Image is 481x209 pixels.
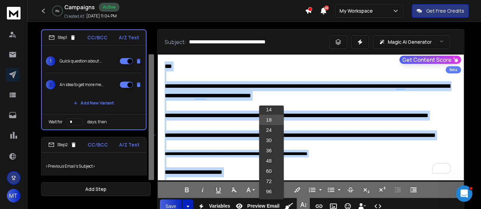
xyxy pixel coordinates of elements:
a: 60 [259,166,284,176]
button: Clear Formatting [228,183,241,197]
p: Get Free Credits [426,8,464,14]
span: 1 [46,56,55,66]
a: 48 [259,156,284,166]
button: Ordered List [318,183,323,197]
div: To enrich screen reader interactions, please activate Accessibility in Grammarly extension settings [158,55,464,180]
button: Decrease Indent (Ctrl+[) [391,183,404,197]
a: 96 [259,186,284,197]
p: 0 % [56,9,60,13]
p: Subject: [165,38,186,46]
button: Underline (Ctrl+U) [212,183,225,197]
p: days, then [87,119,107,125]
div: Step 1 [49,34,76,41]
button: Unordered List [325,183,338,197]
span: 2 [46,80,55,89]
button: Increase Indent (Ctrl+]) [407,183,420,197]
p: My Workspace [340,8,376,14]
span: Preview Email [246,203,281,209]
p: A/Z Test [119,34,139,41]
a: 30 [259,135,284,145]
h1: Campaigns [64,3,95,11]
button: Add New Variant [68,96,119,110]
img: logo [7,7,21,19]
a: 14 [259,104,284,115]
button: Font Family [243,183,256,197]
p: Magic AI Generator [388,39,432,45]
button: MT [7,189,21,203]
button: Add Step [41,182,151,196]
div: Step 2 [48,142,77,148]
button: Magic AI Generator [373,35,450,49]
p: Created At: [64,14,85,19]
a: 36 [259,145,284,156]
div: Active [99,3,119,12]
span: 49 [324,5,329,10]
button: Italic (Ctrl+I) [196,183,209,197]
button: Get Free Credits [412,4,469,18]
p: [DATE] 11:04 PM [86,13,117,19]
p: Quick question about your Meta ads 👏 [60,58,103,64]
span: Variables [208,203,232,209]
a: 24 [259,125,284,135]
p: CC/BCC [87,34,107,41]
p: An idea to get more meta massage 🤔 [60,82,103,87]
button: Get Content Score [400,56,461,64]
button: Unordered List [337,183,342,197]
button: Ordered List [306,183,319,197]
a: 18 [259,115,284,125]
iframe: Intercom live chat [456,185,472,202]
p: Wait for [49,119,63,125]
li: Step1CC/BCCA/Z Test1Quick question about your Meta ads 👏2An idea to get more meta massage 🤔Add Ne... [41,29,147,130]
p: CC/BCC [88,141,108,148]
button: Strikethrough (Ctrl+S) [344,183,357,197]
a: 72 [259,176,284,186]
p: <Previous Email's Subject> [46,157,142,176]
button: Bold (Ctrl+B) [180,183,193,197]
p: A/Z Test [119,141,139,148]
button: Subscript [360,183,373,197]
div: Beta [446,66,461,73]
button: Superscript [376,183,389,197]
